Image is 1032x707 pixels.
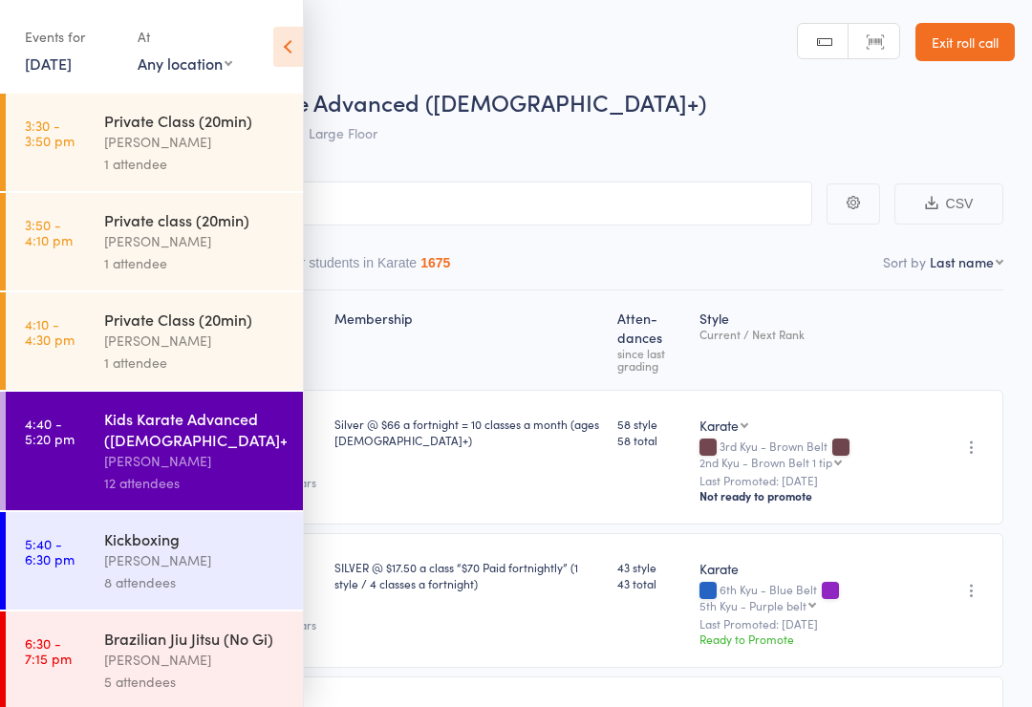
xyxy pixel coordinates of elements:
[617,432,685,448] span: 58 total
[138,21,232,53] div: At
[617,416,685,432] span: 58 style
[699,416,739,435] div: Karate
[25,53,72,74] a: [DATE]
[25,21,118,53] div: Events for
[25,536,75,567] time: 5:40 - 6:30 pm
[104,330,287,352] div: [PERSON_NAME]
[104,408,287,450] div: Kids Karate Advanced ([DEMOGRAPHIC_DATA]+)
[104,252,287,274] div: 1 attendee
[104,230,287,252] div: [PERSON_NAME]
[25,416,75,446] time: 4:40 - 5:20 pm
[104,309,287,330] div: Private Class (20min)
[883,252,926,271] label: Sort by
[327,299,610,381] div: Membership
[334,416,602,448] div: Silver @ $66 a fortnight = 10 classes a month (ages [DEMOGRAPHIC_DATA]+)
[189,86,706,118] span: Kids Karate Advanced ([DEMOGRAPHIC_DATA]+)
[699,439,926,468] div: 3rd Kyu - Brown Belt
[104,571,287,593] div: 8 attendees
[6,292,303,390] a: 4:10 -4:30 pmPrivate Class (20min)[PERSON_NAME]1 attendee
[699,631,926,647] div: Ready to Promote
[271,246,450,289] button: Other students in Karate1675
[699,456,832,468] div: 2nd Kyu - Brown Belt 1 tip
[699,599,806,611] div: 5th Kyu - Purple belt
[104,472,287,494] div: 12 attendees
[699,617,926,631] small: Last Promoted: [DATE]
[104,352,287,374] div: 1 attendee
[104,110,287,131] div: Private Class (20min)
[699,488,926,503] div: Not ready to promote
[104,528,287,549] div: Kickboxing
[617,559,685,575] span: 43 style
[699,559,926,578] div: Karate
[104,549,287,571] div: [PERSON_NAME]
[309,123,377,142] span: Large Floor
[104,153,287,175] div: 1 attendee
[610,299,693,381] div: Atten­dances
[930,252,994,271] div: Last name
[6,392,303,510] a: 4:40 -5:20 pmKids Karate Advanced ([DEMOGRAPHIC_DATA]+)[PERSON_NAME]12 attendees
[104,209,287,230] div: Private class (20min)
[104,450,287,472] div: [PERSON_NAME]
[617,575,685,591] span: 43 total
[6,94,303,191] a: 3:30 -3:50 pmPrivate Class (20min)[PERSON_NAME]1 attendee
[6,193,303,290] a: 3:50 -4:10 pmPrivate class (20min)[PERSON_NAME]1 attendee
[104,628,287,649] div: Brazilian Jiu Jitsu (No Gi)
[25,316,75,347] time: 4:10 - 4:30 pm
[6,512,303,610] a: 5:40 -6:30 pmKickboxing[PERSON_NAME]8 attendees
[617,347,685,372] div: since last grading
[894,183,1003,225] button: CSV
[25,635,72,666] time: 6:30 - 7:15 pm
[699,583,926,611] div: 6th Kyu - Blue Belt
[25,217,73,247] time: 3:50 - 4:10 pm
[699,328,926,340] div: Current / Next Rank
[104,671,287,693] div: 5 attendees
[104,649,287,671] div: [PERSON_NAME]
[692,299,934,381] div: Style
[699,474,926,487] small: Last Promoted: [DATE]
[25,118,75,148] time: 3:30 - 3:50 pm
[334,559,602,591] div: SILVER @ $17.50 a class “$70 Paid fortnightly” (1 style / 4 classes a fortnight)
[915,23,1015,61] a: Exit roll call
[138,53,232,74] div: Any location
[29,182,812,225] input: Search by name
[104,131,287,153] div: [PERSON_NAME]
[420,255,450,270] div: 1675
